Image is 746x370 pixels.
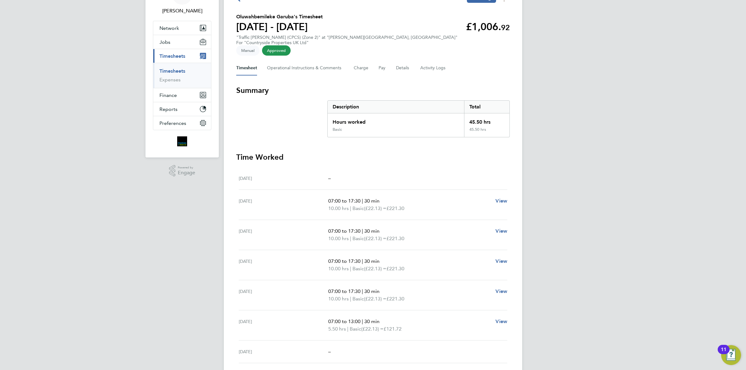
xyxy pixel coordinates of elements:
[239,318,328,333] div: [DATE]
[721,349,726,358] div: 11
[328,228,361,234] span: 07:00 to 17:30
[159,25,179,31] span: Network
[364,198,380,204] span: 30 min
[159,106,177,112] span: Reports
[328,175,331,181] span: –
[354,61,369,75] button: Charge
[464,127,509,137] div: 45.50 hrs
[328,198,361,204] span: 07:00 to 17:30
[364,205,386,211] span: (£22.13) =
[386,296,404,302] span: £221.30
[159,53,185,59] span: Timesheets
[236,61,257,75] button: Timesheet
[328,101,464,113] div: Description
[178,170,195,176] span: Engage
[236,40,458,45] div: For "Countryside Properties UK Ltd"
[364,235,386,241] span: (£22.13) =
[495,318,507,324] span: View
[466,21,510,33] app-decimal: £1,006.
[333,127,342,132] div: Basic
[386,235,404,241] span: £221.30
[153,49,211,63] button: Timesheets
[239,197,328,212] div: [DATE]
[495,258,507,264] span: View
[236,21,323,33] h1: [DATE] - [DATE]
[352,265,364,272] span: Basic
[495,228,507,234] span: View
[495,288,507,294] span: View
[153,88,211,102] button: Finance
[364,296,386,302] span: (£22.13) =
[159,92,177,98] span: Finance
[495,288,507,295] a: View
[350,296,351,302] span: |
[464,101,509,113] div: Total
[328,288,361,294] span: 07:00 to 17:30
[347,326,348,332] span: |
[362,288,363,294] span: |
[361,326,384,332] span: (£22.13) =
[177,136,187,146] img: bromak-logo-retina.png
[153,116,211,130] button: Preferences
[236,13,323,21] h2: Oluwahbemileke Garuba's Timesheet
[352,205,364,212] span: Basic
[153,136,211,146] a: Go to home page
[328,326,346,332] span: 5.50 hrs
[379,61,386,75] button: Pay
[159,68,185,74] a: Timesheets
[239,227,328,242] div: [DATE]
[350,325,361,333] span: Basic
[501,23,510,32] span: 92
[239,175,328,182] div: [DATE]
[396,61,410,75] button: Details
[386,205,404,211] span: £221.30
[328,318,361,324] span: 07:00 to 13:00
[236,152,510,162] h3: Time Worked
[236,35,458,45] div: "Traffic [PERSON_NAME] (CPCS) (Zone 2)" at "[PERSON_NAME][GEOGRAPHIC_DATA], [GEOGRAPHIC_DATA]"
[495,227,507,235] a: View
[328,266,349,272] span: 10.00 hrs
[362,318,363,324] span: |
[328,258,361,264] span: 07:00 to 17:30
[350,266,351,272] span: |
[495,258,507,265] a: View
[352,235,364,242] span: Basic
[721,345,741,365] button: Open Resource Center, 11 new notifications
[420,61,446,75] button: Activity Logs
[364,258,380,264] span: 30 min
[328,296,349,302] span: 10.00 hrs
[362,228,363,234] span: |
[159,120,186,126] span: Preferences
[169,165,196,177] a: Powered byEngage
[327,100,510,137] div: Summary
[362,258,363,264] span: |
[328,205,349,211] span: 10.00 hrs
[464,113,509,127] div: 45.50 hrs
[364,318,380,324] span: 30 min
[153,35,211,49] button: Jobs
[328,349,331,354] span: –
[239,258,328,272] div: [DATE]
[364,228,380,234] span: 30 min
[178,165,195,170] span: Powered by
[239,288,328,303] div: [DATE]
[328,235,349,241] span: 10.00 hrs
[350,235,351,241] span: |
[386,266,404,272] span: £221.30
[267,61,344,75] button: Operational Instructions & Comments
[350,205,351,211] span: |
[362,198,363,204] span: |
[495,198,507,204] span: View
[364,288,380,294] span: 30 min
[364,266,386,272] span: (£22.13) =
[236,45,260,56] span: This timesheet was manually created.
[159,39,170,45] span: Jobs
[262,45,291,56] span: This timesheet has been approved.
[384,326,402,332] span: £121.72
[159,77,181,83] a: Expenses
[236,85,510,95] h3: Summary
[352,295,364,303] span: Basic
[495,318,507,325] a: View
[153,102,211,116] button: Reports
[239,348,328,355] div: [DATE]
